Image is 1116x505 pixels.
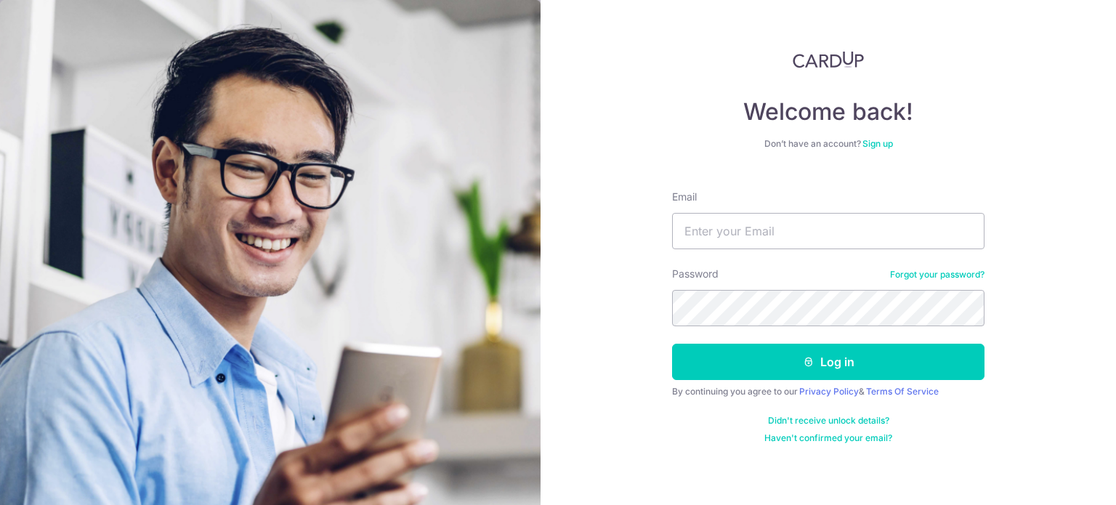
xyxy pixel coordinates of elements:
[890,269,984,280] a: Forgot your password?
[672,138,984,150] div: Don’t have an account?
[672,267,719,281] label: Password
[866,386,939,397] a: Terms Of Service
[764,432,892,444] a: Haven't confirmed your email?
[768,415,889,427] a: Didn't receive unlock details?
[672,213,984,249] input: Enter your Email
[672,97,984,126] h4: Welcome back!
[862,138,893,149] a: Sign up
[672,190,697,204] label: Email
[799,386,859,397] a: Privacy Policy
[672,344,984,380] button: Log in
[793,51,864,68] img: CardUp Logo
[672,386,984,397] div: By continuing you agree to our &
